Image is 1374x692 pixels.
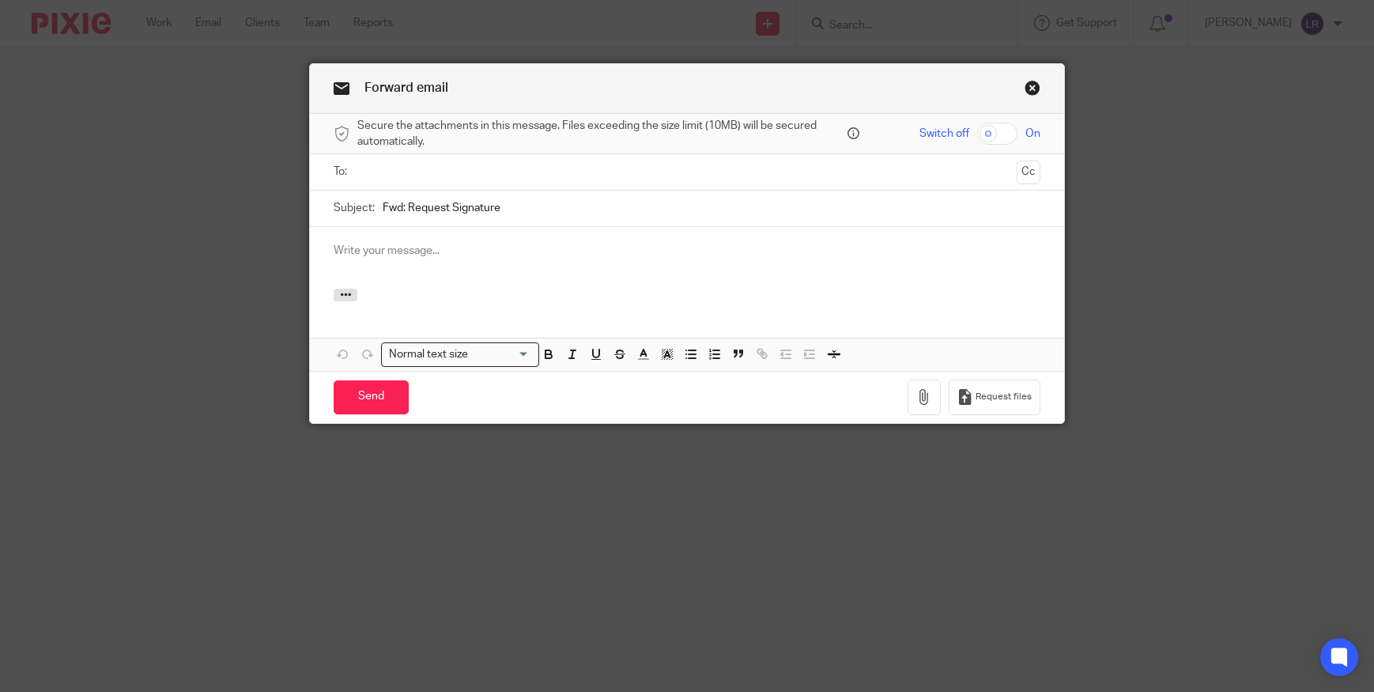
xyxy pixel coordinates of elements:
span: Normal text size [385,346,471,363]
span: Request files [976,391,1032,403]
span: On [1025,126,1040,142]
span: Forward email [364,81,448,94]
span: Secure the attachments in this message. Files exceeding the size limit (10MB) will be secured aut... [357,118,844,150]
span: Switch off [919,126,969,142]
div: Search for option [381,342,539,367]
button: Request files [949,380,1040,415]
a: Close this dialog window [1025,80,1040,101]
button: Cc [1017,161,1040,184]
label: To: [334,164,351,180]
label: Subject: [334,200,375,216]
input: Search for option [473,346,530,363]
input: Send [334,380,409,414]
